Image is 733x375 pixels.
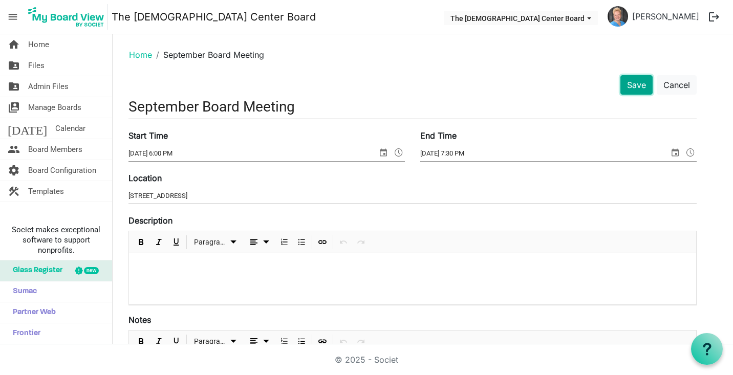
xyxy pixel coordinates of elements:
div: Alignments [243,231,276,253]
div: Formats [188,330,243,352]
span: home [8,34,20,55]
button: Insert Link [316,236,330,249]
div: Insert Link [314,231,331,253]
button: Insert Link [316,335,330,348]
div: Alignments [243,330,276,352]
label: Notes [128,314,151,326]
span: Calendar [55,118,85,139]
div: Bulleted List [293,330,310,352]
span: Societ makes exceptional software to support nonprofits. [5,225,107,255]
input: Title [128,95,697,119]
span: [DATE] [8,118,47,139]
span: Admin Files [28,76,69,97]
span: switch_account [8,97,20,118]
img: My Board View Logo [25,4,107,30]
button: Italic [152,236,166,249]
div: Bold [133,231,150,253]
span: Sumac [8,281,37,302]
button: Save [620,75,653,95]
img: vLlGUNYjuWs4KbtSZQjaWZvDTJnrkUC5Pj-l20r8ChXSgqWs1EDCHboTbV3yLcutgLt7-58AB6WGaG5Dpql6HA_thumb.png [608,6,628,27]
div: Numbered List [275,330,293,352]
span: menu [3,7,23,27]
div: Bulleted List [293,231,310,253]
span: people [8,139,20,160]
button: Cancel [657,75,697,95]
a: My Board View Logo [25,4,112,30]
div: Bold [133,330,150,352]
div: Underline [167,231,185,253]
span: Home [28,34,49,55]
div: Italic [150,231,167,253]
button: Bold [135,335,148,348]
div: new [84,267,99,274]
button: Bold [135,236,148,249]
button: Paragraph dropdownbutton [190,335,241,348]
a: [PERSON_NAME] [628,6,703,27]
div: Formats [188,231,243,253]
label: Start Time [128,129,168,142]
span: folder_shared [8,55,20,76]
span: Paragraph [194,335,227,348]
div: Numbered List [275,231,293,253]
button: Underline [169,236,183,249]
span: Board Configuration [28,160,96,181]
span: Manage Boards [28,97,81,118]
button: Numbered List [277,335,291,348]
li: September Board Meeting [152,49,264,61]
div: Italic [150,330,167,352]
button: Paragraph dropdownbutton [190,236,241,249]
button: Numbered List [277,236,291,249]
label: Location [128,172,162,184]
span: select [377,146,390,159]
span: Templates [28,181,64,202]
span: construction [8,181,20,202]
span: settings [8,160,20,181]
button: Underline [169,335,183,348]
span: Glass Register [8,260,62,281]
button: Bulleted List [295,236,309,249]
a: The [DEMOGRAPHIC_DATA] Center Board [112,7,316,27]
div: Underline [167,330,185,352]
button: Italic [152,335,166,348]
button: dropdownbutton [244,335,274,348]
span: Frontier [8,323,40,344]
a: Home [129,50,152,60]
label: Description [128,214,173,227]
button: logout [703,6,725,28]
span: Paragraph [194,236,227,249]
span: Board Members [28,139,82,160]
span: folder_shared [8,76,20,97]
label: End Time [420,129,457,142]
a: © 2025 - Societ [335,355,398,365]
div: Insert Link [314,330,331,352]
span: select [669,146,681,159]
button: Bulleted List [295,335,309,348]
span: Partner Web [8,302,56,323]
button: The LGBT Center Board dropdownbutton [444,11,598,25]
span: Files [28,55,45,76]
button: dropdownbutton [244,236,274,249]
